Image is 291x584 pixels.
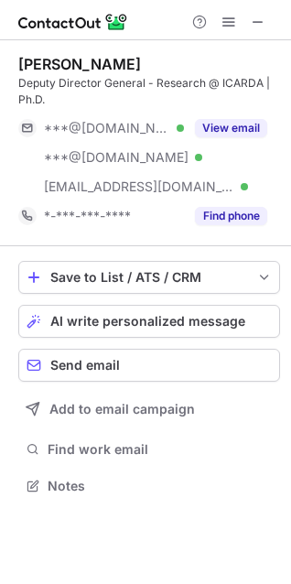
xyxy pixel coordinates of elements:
div: Deputy Director General - Research @ ICARDA | Ph.D. [18,75,280,108]
span: [EMAIL_ADDRESS][DOMAIN_NAME] [44,178,234,195]
button: AI write personalized message [18,305,280,338]
div: Save to List / ATS / CRM [50,270,248,285]
button: save-profile-one-click [18,261,280,294]
span: Notes [48,478,273,494]
span: Add to email campaign [49,402,195,416]
span: AI write personalized message [50,314,245,329]
button: Add to email campaign [18,393,280,426]
img: ContactOut v5.3.10 [18,11,128,33]
button: Find work email [18,437,280,462]
span: Find work email [48,441,273,458]
div: [PERSON_NAME] [18,55,141,73]
span: Send email [50,358,120,373]
button: Send email [18,349,280,382]
button: Reveal Button [195,207,267,225]
button: Notes [18,473,280,499]
span: ***@[DOMAIN_NAME] [44,120,170,136]
span: ***@[DOMAIN_NAME] [44,149,189,166]
button: Reveal Button [195,119,267,137]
